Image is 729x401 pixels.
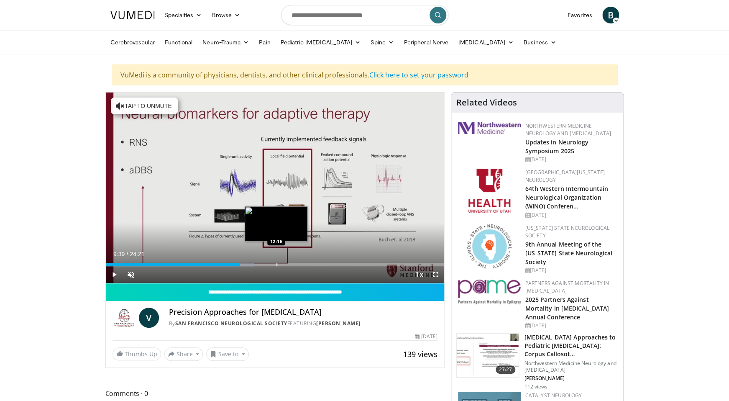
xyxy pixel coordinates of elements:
[127,251,128,257] span: /
[563,7,597,23] a: Favorites
[524,383,547,390] p: 112 views
[456,98,517,108] h4: Related Videos
[602,7,619,23] a: B
[316,320,361,327] a: [PERSON_NAME]
[110,11,155,19] img: VuMedi Logo
[458,280,521,304] img: eb8b354f-837c-42f6-ab3d-1e8ded9eaae7.png.150x105_q85_autocrop_double_scale_upscale_version-0.2.png
[245,206,307,242] img: image.jpeg
[524,333,618,358] h3: [MEDICAL_DATA] Approaches to Pediatric [MEDICAL_DATA]: Corpus Callosot…
[403,349,437,359] span: 139 views
[112,64,618,85] div: VuMedi is a community of physicians, dentists, and other clinical professionals.
[427,266,444,283] button: Fullscreen
[366,34,399,51] a: Spine
[525,122,611,137] a: Northwestern Medicine Neurology and [MEDICAL_DATA]
[411,266,427,283] button: Playback Rate
[525,322,616,329] div: [DATE]
[111,98,178,114] button: Tap to unmute
[207,7,245,23] a: Browse
[113,347,161,360] a: Thumbs Up
[130,251,144,257] span: 24:21
[275,34,366,51] a: Pediatric [MEDICAL_DATA]
[160,34,198,51] a: Functional
[106,263,445,266] div: Progress Bar
[525,169,605,183] a: [GEOGRAPHIC_DATA][US_STATE] Neurology
[525,280,609,294] a: Partners Against Mortality in [MEDICAL_DATA]
[281,5,448,25] input: Search topics, interventions
[519,34,561,51] a: Business
[525,392,582,399] a: Catalyst Neurology
[105,388,445,399] span: Comments 0
[254,34,275,51] a: Pain
[458,122,521,134] img: 2a462fb6-9365-492a-ac79-3166a6f924d8.png.150x105_q85_autocrop_double_scale_upscale_version-0.2.jpg
[453,34,519,51] a: [MEDICAL_DATA]
[123,266,139,283] button: Unmute
[169,308,437,317] h4: Precision Approaches for [MEDICAL_DATA]
[113,308,136,328] img: San Francisco Neurological Society
[456,333,618,390] a: 27:27 [MEDICAL_DATA] Approaches to Pediatric [MEDICAL_DATA]: Corpus Callosot… Northwestern Medici...
[525,156,616,163] div: [DATE]
[399,34,453,51] a: Peripheral Nerve
[467,224,512,268] img: 71a8b48c-8850-4916-bbdd-e2f3ccf11ef9.png.150x105_q85_autocrop_double_scale_upscale_version-0.2.png
[197,34,254,51] a: Neuro-Trauma
[525,211,616,219] div: [DATE]
[160,7,207,23] a: Specialties
[175,320,287,327] a: San Francisco Neurological Society
[106,266,123,283] button: Play
[524,375,618,382] p: [PERSON_NAME]
[415,333,437,340] div: [DATE]
[169,320,437,327] div: By FEATURING
[525,138,588,155] a: Updates in Neurology Symposium 2025
[206,347,249,361] button: Save to
[164,347,203,361] button: Share
[139,308,159,328] a: V
[369,70,468,80] a: Click here to set your password
[525,296,609,321] a: 2025 Partners Against Mortality in [MEDICAL_DATA] Annual Conference
[105,34,160,51] a: Cerebrovascular
[496,365,516,374] span: 27:27
[525,267,616,274] div: [DATE]
[524,360,618,373] p: Northwestern Medicine Neurology and [MEDICAL_DATA]
[468,169,510,213] img: f6362829-b0a3-407d-a044-59546adfd345.png.150x105_q85_autocrop_double_scale_upscale_version-0.2.png
[525,224,609,239] a: [US_STATE] State Neurological Society
[113,251,125,257] span: 9:39
[525,240,612,266] a: 9th Annual Meeting of the [US_STATE] State Neurological Society
[457,334,519,377] img: 6562933f-cf93-4e3f-abfe-b516852043b8.150x105_q85_crop-smart_upscale.jpg
[525,185,608,210] a: 64th Western Intermountain Neurological Organization (WINO) Conferen…
[106,93,445,283] video-js: Video Player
